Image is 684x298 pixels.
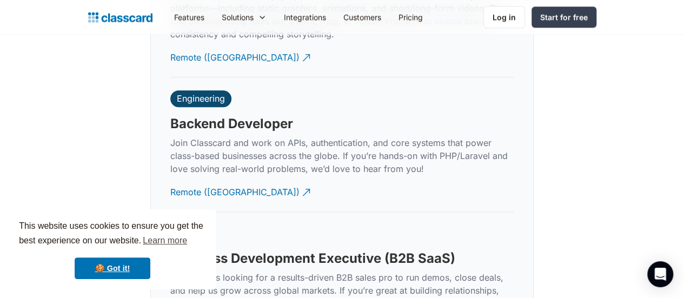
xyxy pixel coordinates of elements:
div: Start for free [540,11,588,23]
a: dismiss cookie message [75,257,150,279]
h3: Backend Developer [170,116,293,132]
div: Remote ([GEOGRAPHIC_DATA]) [170,177,300,198]
a: Log in [483,6,525,28]
div: cookieconsent [9,209,216,289]
a: learn more about cookies [141,233,189,249]
a: home [88,10,152,25]
a: Remote ([GEOGRAPHIC_DATA]) [170,43,312,72]
div: Engineering [177,93,225,104]
a: Pricing [390,5,431,29]
span: This website uses cookies to ensure you get the best experience on our website. [19,220,206,249]
div: Solutions [213,5,275,29]
div: Open Intercom Messenger [647,261,673,287]
div: Solutions [222,11,254,23]
h3: Business Development Executive (B2B SaaS) [170,250,455,267]
div: Log in [493,11,516,23]
a: Integrations [275,5,335,29]
div: Remote ([GEOGRAPHIC_DATA]) [170,43,300,64]
a: Features [165,5,213,29]
a: Start for free [532,6,596,28]
a: Customers [335,5,390,29]
a: Remote ([GEOGRAPHIC_DATA]) [170,177,312,207]
p: Join Classcard and work on APIs, authentication, and core systems that power class-based business... [170,136,514,175]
